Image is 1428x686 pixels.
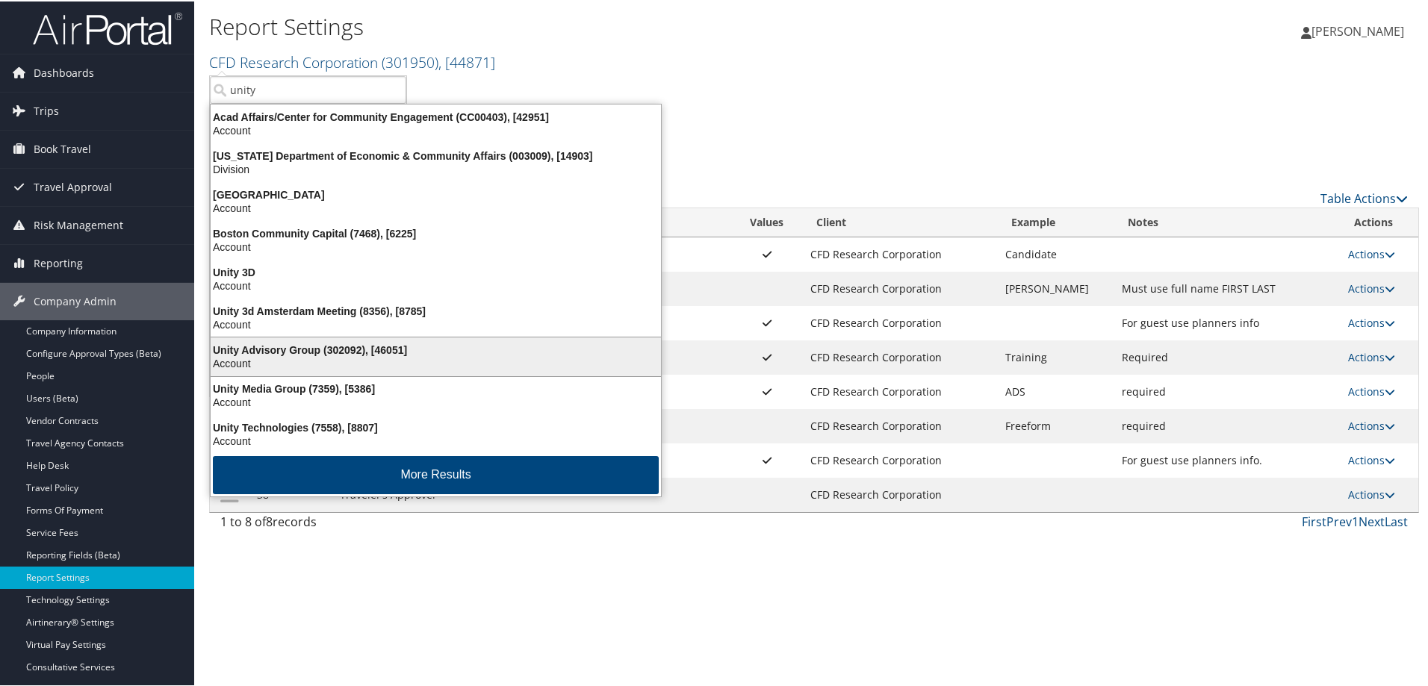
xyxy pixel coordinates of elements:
span: Travel Approval [34,167,112,205]
a: Table Actions [1320,189,1408,205]
a: Actions [1348,314,1395,328]
div: [US_STATE] Department of Economic & Community Affairs (003009), [14903] [202,148,670,161]
td: CFD Research Corporation [803,373,998,408]
td: CFD Research Corporation [803,442,998,476]
div: Account [202,278,670,291]
td: CFD Research Corporation [803,339,998,373]
th: Values [730,207,802,236]
div: Unity Media Group (7359), [5386] [202,381,670,394]
input: Search Accounts [210,75,406,102]
td: [PERSON_NAME] [998,270,1115,305]
span: Dashboards [34,53,94,90]
h1: Report Settings [209,10,1016,41]
td: required [1114,408,1340,442]
th: Client [803,207,998,236]
a: Actions [1348,417,1395,431]
td: CFD Research Corporation [803,408,998,442]
div: 1 to 8 of records [220,511,500,537]
td: ADS [998,373,1115,408]
div: Unity 3d Amsterdam Meeting (8356), [8785] [202,303,670,317]
a: Actions [1348,280,1395,294]
td: CFD Research Corporation [803,236,998,270]
a: Actions [1348,486,1395,500]
th: Actions [1341,207,1418,236]
a: Actions [1348,246,1395,260]
div: Boston Community Capital (7468), [6225] [202,225,670,239]
a: [PERSON_NAME] [1301,7,1419,52]
td: CFD Research Corporation [803,305,998,339]
a: Actions [1348,349,1395,363]
span: Reporting [34,243,83,281]
a: Prev [1326,512,1352,528]
div: Unity Technologies (7558), [8807] [202,420,670,433]
div: Account [202,433,670,446]
td: Training [998,339,1115,373]
div: Acad Affairs/Center for Community Engagement (CC00403), [42951] [202,109,670,122]
td: For guest use planners info [1114,305,1340,339]
div: Unity Advisory Group (302092), [46051] [202,342,670,355]
a: First [1302,512,1326,528]
a: Actions [1348,452,1395,466]
span: ( 301950 ) [382,51,438,71]
div: Account [202,394,670,408]
div: [GEOGRAPHIC_DATA] [202,187,670,200]
span: 8 [266,512,273,528]
td: Freeform [998,408,1115,442]
td: For guest use planners info. [1114,442,1340,476]
span: Book Travel [34,129,91,166]
a: 1 [1352,512,1359,528]
td: required [1114,373,1340,408]
td: Candidate [998,236,1115,270]
span: Risk Management [34,205,123,243]
div: Division [202,161,670,175]
a: Actions [1348,383,1395,397]
div: Account [202,317,670,330]
th: Example [998,207,1115,236]
td: Must use full name FIRST LAST [1114,270,1340,305]
span: [PERSON_NAME] [1311,22,1404,38]
td: Required [1114,339,1340,373]
div: Account [202,200,670,213]
img: airportal-logo.png [33,10,182,45]
div: Account [202,122,670,136]
span: Trips [34,91,59,128]
th: Notes [1114,207,1340,236]
a: CFD Research Corporation [209,51,495,71]
div: Unity 3D [202,264,670,278]
span: Company Admin [34,281,117,319]
span: , [ 44871 ] [438,51,495,71]
td: CFD Research Corporation [803,476,998,511]
div: Account [202,239,670,252]
button: More Results [213,455,659,493]
td: CFD Research Corporation [803,270,998,305]
a: Next [1359,512,1385,528]
div: Account [202,355,670,369]
a: Last [1385,512,1408,528]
